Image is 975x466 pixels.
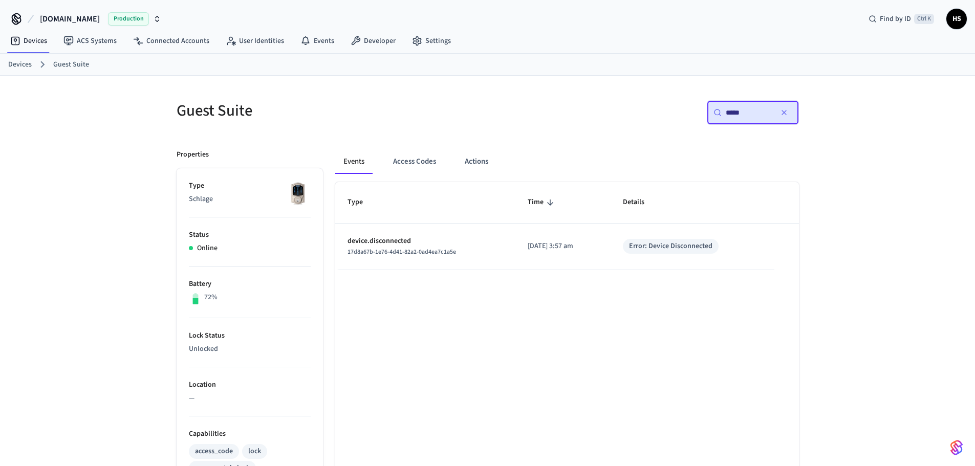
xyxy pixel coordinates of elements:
a: ACS Systems [55,32,125,50]
div: lock [248,446,261,457]
span: HS [947,10,966,28]
p: Online [197,243,218,254]
p: Properties [177,149,209,160]
p: Type [189,181,311,191]
div: Error: Device Disconnected [629,241,712,252]
p: Battery [189,279,311,290]
a: User Identities [218,32,292,50]
p: [DATE] 3:57 am [528,241,598,252]
p: device.disconnected [348,236,504,247]
a: Guest Suite [53,59,89,70]
span: 17d8a67b-1e76-4d41-82a2-0ad4ea7c1a5e [348,248,456,256]
div: ant example [335,149,799,174]
p: 72% [204,292,218,303]
button: Access Codes [385,149,444,174]
span: Details [623,194,658,210]
a: Events [292,32,342,50]
span: Time [528,194,557,210]
button: Actions [457,149,496,174]
a: Settings [404,32,459,50]
span: Find by ID [880,14,911,24]
div: access_code [195,446,233,457]
span: Ctrl K [914,14,934,24]
table: sticky table [335,182,799,270]
p: Unlocked [189,344,311,354]
button: HS [946,9,967,29]
img: Schlage Sense Smart Deadbolt with Camelot Trim, Front [285,181,311,206]
a: Devices [2,32,55,50]
a: Connected Accounts [125,32,218,50]
h5: Guest Suite [177,100,482,121]
img: SeamLogoGradient.69752ec5.svg [950,439,963,456]
button: Events [335,149,373,174]
p: — [189,393,311,404]
span: Production [108,12,149,26]
span: Type [348,194,376,210]
div: Find by IDCtrl K [860,10,942,28]
span: [DOMAIN_NAME] [40,13,100,25]
a: Developer [342,32,404,50]
p: Location [189,380,311,390]
p: Capabilities [189,429,311,439]
p: Lock Status [189,330,311,341]
p: Schlage [189,194,311,205]
p: Status [189,230,311,240]
a: Devices [8,59,32,70]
